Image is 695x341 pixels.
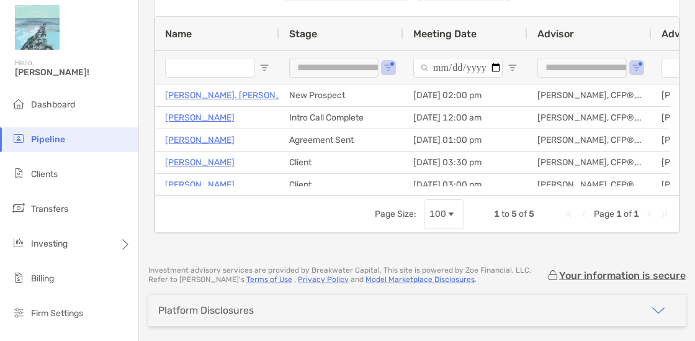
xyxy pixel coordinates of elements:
span: of [624,209,632,219]
div: Intro Call Complete [279,107,403,129]
span: [PERSON_NAME]! [15,67,131,78]
div: [PERSON_NAME], CFP®, CFSLA [527,152,652,173]
span: 1 [634,209,639,219]
div: [DATE] 02:00 pm [403,84,527,106]
div: [DATE] 03:00 pm [403,174,527,196]
span: Advisor [537,28,574,40]
button: Open Filter Menu [632,63,642,73]
img: pipeline icon [11,131,26,146]
span: 5 [511,209,517,219]
div: Previous Page [579,209,589,219]
div: Platform Disclosures [158,304,254,316]
div: 100 [429,209,446,219]
img: billing icon [11,270,26,285]
span: Pipeline [31,134,65,145]
a: [PERSON_NAME] [165,110,235,125]
img: icon arrow [651,303,666,318]
div: [DATE] 01:00 pm [403,129,527,151]
div: First Page [564,209,574,219]
span: Name [165,28,192,40]
div: Client [279,174,403,196]
div: Page Size: [375,209,416,219]
span: 1 [494,209,500,219]
div: Page Size [424,199,464,229]
img: firm-settings icon [11,305,26,320]
div: [PERSON_NAME], CFP®, CFSLA [527,84,652,106]
div: Next Page [644,209,654,219]
button: Open Filter Menu [259,63,269,73]
div: New Prospect [279,84,403,106]
span: Firm Settings [31,308,83,319]
img: Zoe Logo [15,5,60,50]
a: Terms of Use [246,275,292,284]
a: [PERSON_NAME] [165,132,235,148]
img: clients icon [11,166,26,181]
img: transfers icon [11,201,26,216]
span: Dashboard [31,99,75,110]
input: Meeting Date Filter Input [413,58,503,78]
a: [PERSON_NAME] [165,155,235,170]
span: of [519,209,527,219]
span: Meeting Date [413,28,477,40]
p: Your information is secure [559,270,686,281]
span: Billing [31,273,54,284]
div: [DATE] 03:30 pm [403,152,527,173]
div: [PERSON_NAME], CFP®, CFSLA [527,107,652,129]
span: Page [594,209,614,219]
span: Stage [289,28,317,40]
span: Investing [31,239,68,249]
div: [PERSON_NAME], CFP®, CFSLA [527,129,652,151]
div: Last Page [659,209,669,219]
button: Open Filter Menu [383,63,393,73]
span: 1 [616,209,622,219]
p: Investment advisory services are provided by Breakwater Capital . This site is powered by Zoe Fin... [148,266,547,284]
a: Privacy Policy [298,275,349,284]
span: Transfers [31,204,68,214]
a: [PERSON_NAME] [165,177,235,193]
img: investing icon [11,235,26,250]
input: Name Filter Input [165,58,254,78]
div: [DATE] 12:00 am [403,107,527,129]
div: [PERSON_NAME], CFP®, CFSLA [527,174,652,196]
span: Clients [31,169,58,180]
button: Open Filter Menu [508,63,518,73]
a: Model Marketplace Disclosures [365,275,475,284]
a: [PERSON_NAME]. [PERSON_NAME] [165,88,308,103]
span: to [501,209,509,219]
div: Agreement Sent [279,129,403,151]
img: dashboard icon [11,96,26,111]
span: 5 [529,209,534,219]
div: Client [279,152,403,173]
